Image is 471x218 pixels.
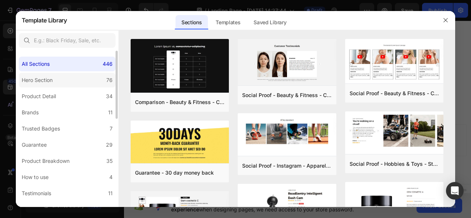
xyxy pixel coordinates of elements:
span: then drag & drop elements [248,157,302,164]
div: Product Breakdown [22,157,70,165]
img: c19.png [131,39,229,94]
div: Comparison - Beauty & Fitness - Cosmetic - Ingredients - Style 19 [135,98,225,107]
div: Saved Library [248,15,292,30]
div: Sections [176,15,208,30]
div: Social Proof - Beauty & Fitness - Cosmetic - Style 16 [242,91,332,100]
p: / Customer [88,92,152,96]
div: Generate layout [199,148,238,156]
p: Healthy skin [138,52,164,58]
div: 11 [108,189,113,198]
img: gempages_586527417447744347-691c2e28-55a0-4441-8a98-f42aaf77a850.svg [15,37,26,49]
input: E.g.: Black Friday, Sale, etc. [19,33,116,48]
img: gempages_586527417447744347-3c743a53-9bd9-43c7-be5c-b01cc6b6c22d.svg [145,37,156,49]
img: gempages_586527417447744347-92e1d57c-0b3e-4ef0-8852-88b2f458a92f.png [13,71,42,100]
div: Open Intercom Messenger [446,182,464,200]
span: Add section [203,132,238,139]
div: 29 [106,140,113,149]
div: How to use [22,173,49,182]
div: All Sections [22,60,50,68]
h2: Template Library [22,11,67,30]
div: 4 [109,173,113,182]
div: Guarantee [22,140,47,149]
div: Guarantee - 30 day money back [135,168,214,177]
div: 76 [106,76,113,85]
div: 446 [103,60,113,68]
span: from URL or image [198,157,238,164]
div: 35 [106,157,113,165]
div: Social Proof - Beauty & Fitness - Cosmetic - Style 8 [350,89,439,98]
div: Brands [22,108,39,117]
p: Healthy heart [6,52,35,58]
div: Hero Section [22,76,53,85]
strong: [PERSON_NAME] [88,91,128,97]
div: Social Proof - Hobbies & Toys - Style 13 [350,160,439,168]
div: Product Detail [22,92,56,101]
p: Mental health [40,52,69,58]
div: 24 [106,205,113,214]
img: gempages_586527417447744347-dc74f318-e5cd-484e-ac28-a13ea369bf41.svg [81,37,93,48]
img: sp8.png [345,39,444,85]
div: Templates [210,15,246,30]
div: Shop Now [36,15,69,23]
img: gempages_586527417447744347-2bcca0e4-1227-4361-8b76-f955526cb097.svg [49,37,61,49]
div: Compare [22,205,44,214]
div: Add blank section [253,148,298,156]
div: 34 [106,92,113,101]
img: sp30.png [238,113,336,150]
span: inspired by CRO experts [138,157,188,164]
div: Trusted Badges [22,124,60,133]
button: Shop Now&nbsp; [6,10,109,28]
img: sp16.png [238,39,336,87]
div: 11 [108,108,113,117]
div: Choose templates [142,148,186,156]
p: Healthy liver [105,52,132,58]
p: Healthy gut [75,52,99,58]
img: g30.png [131,121,229,164]
img: sp13.png [345,111,444,150]
p: “Absolutely love your Kombucha! Its rich flavor and refreshing taste have made it my daily pick-m... [55,75,176,87]
div: Social Proof - Instagram - Apparel - Shoes - Style 30 [242,161,332,170]
img: gempages_586527417447744347-7a8a4907-cc33-45a9-9af0-0ecaf55ae91d.svg [113,37,124,48]
div: Testimonials [22,189,51,198]
div: 7 [110,124,113,133]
